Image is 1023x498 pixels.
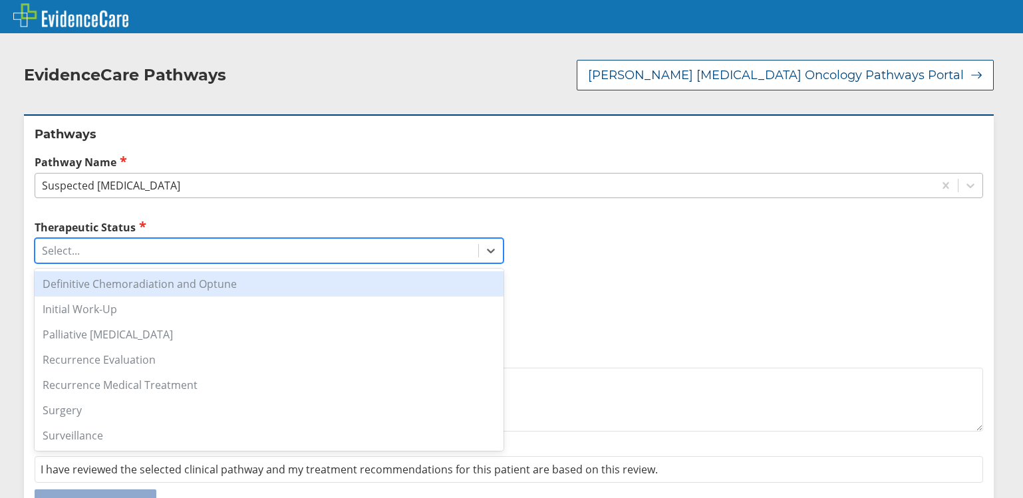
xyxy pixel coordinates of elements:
label: Pathway Name [35,154,983,170]
div: Select... [42,243,80,258]
div: Recurrence Evaluation [35,347,504,372]
div: Definitive Chemoradiation and Optune [35,271,504,297]
div: Suspected [MEDICAL_DATA] [42,178,180,193]
label: Additional Details [35,350,983,364]
h2: Pathways [35,126,983,142]
h2: EvidenceCare Pathways [24,65,226,85]
div: Surgery [35,398,504,423]
label: Therapeutic Status [35,219,504,235]
img: EvidenceCare [13,3,128,27]
div: Palliative [MEDICAL_DATA] [35,322,504,347]
button: [PERSON_NAME] [MEDICAL_DATA] Oncology Pathways Portal [577,60,994,90]
span: I have reviewed the selected clinical pathway and my treatment recommendations for this patient a... [41,462,658,477]
div: Initial Work-Up [35,297,504,322]
span: [PERSON_NAME] [MEDICAL_DATA] Oncology Pathways Portal [588,67,964,83]
div: Surveillance [35,423,504,448]
div: Recurrence Medical Treatment [35,372,504,398]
